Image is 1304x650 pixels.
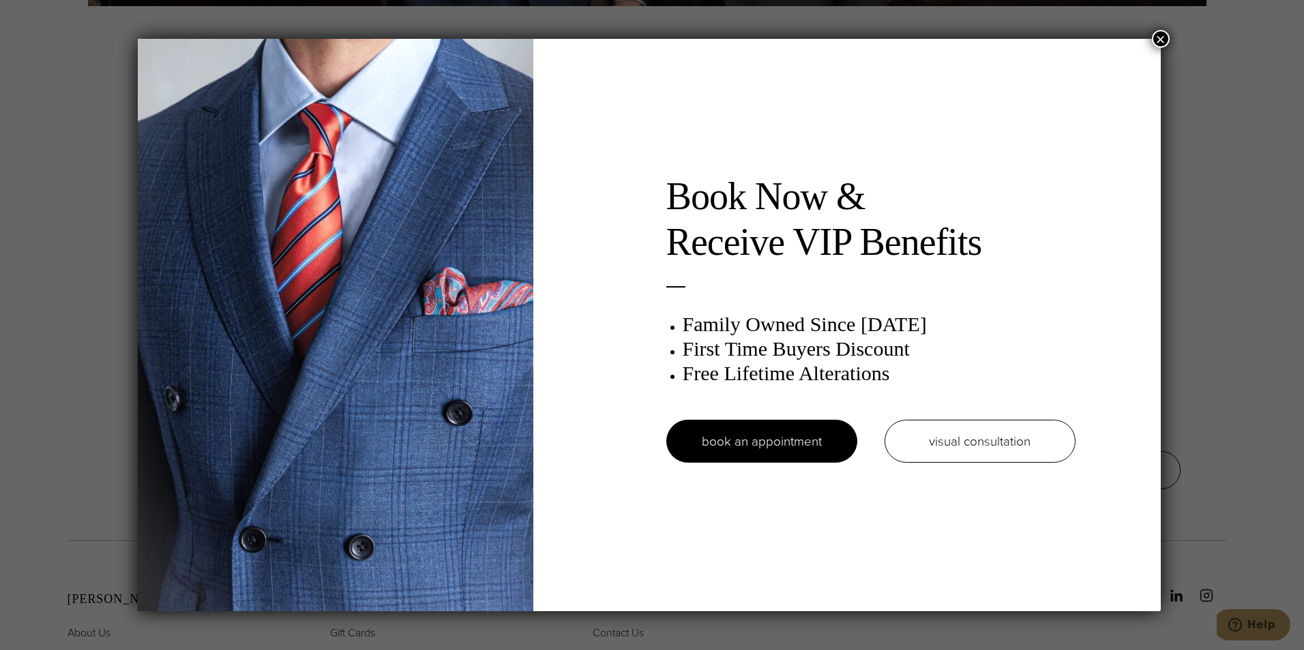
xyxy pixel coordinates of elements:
[1152,30,1170,48] button: Close
[683,361,1076,386] h3: Free Lifetime Alterations
[683,312,1076,337] h3: Family Owned Since [DATE]
[31,10,59,22] span: Help
[666,174,1076,265] h2: Book Now & Receive VIP Benefits
[885,420,1076,463] a: visual consultation
[666,420,857,463] a: book an appointment
[683,337,1076,361] h3: First Time Buyers Discount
